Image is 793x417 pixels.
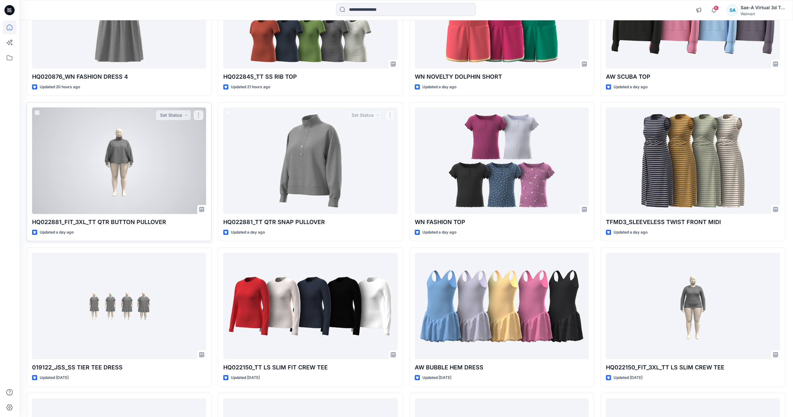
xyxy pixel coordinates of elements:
p: Updated 21 hours ago [231,84,270,90]
p: Updated [DATE] [40,374,69,381]
div: Sae-A Virtual 3d Team [741,4,785,11]
p: Updated 20 hours ago [40,84,80,90]
p: HQ022881_FIT_3XL_TT QTR BUTTON PULLOVER [32,218,206,227]
p: Updated a day ago [231,229,265,236]
a: AW BUBBLE HEM DRESS [415,253,589,359]
p: 019122_JSS_SS TIER TEE DRESS [32,363,206,372]
p: Updated a day ago [422,84,456,90]
p: Updated [DATE] [614,374,642,381]
p: HQ022881_TT QTR SNAP PULLOVER [223,218,397,227]
div: Walmart [741,11,785,16]
a: WN FASHION TOP [415,108,589,214]
p: HQ022845_TT SS RIB TOP [223,72,397,81]
p: AW SCUBA TOP [606,72,780,81]
p: HQ020876_WN FASHION DRESS 4 [32,72,206,81]
a: HQ022881_TT QTR SNAP PULLOVER [223,108,397,214]
p: AW BUBBLE HEM DRESS [415,363,589,372]
p: Updated a day ago [614,84,648,90]
p: Updated a day ago [614,229,648,236]
a: HQ022150_TT LS SLIM FIT CREW TEE [223,253,397,359]
p: Updated [DATE] [422,374,451,381]
p: Updated a day ago [422,229,456,236]
div: SA [727,4,738,16]
a: TFMD3_SLEEVELESS TWIST FRONT MIDI [606,108,780,214]
p: WN FASHION TOP [415,218,589,227]
p: HQ022150_FIT_3XL_TT LS SLIM CREW TEE [606,363,780,372]
p: TFMD3_SLEEVELESS TWIST FRONT MIDI [606,218,780,227]
p: Updated a day ago [40,229,74,236]
span: 6 [714,5,719,10]
a: 019122_JSS_SS TIER TEE DRESS [32,253,206,359]
a: HQ022150_FIT_3XL_TT LS SLIM CREW TEE [606,253,780,359]
p: WN NOVELTY DOLPHIN SHORT [415,72,589,81]
a: HQ022881_FIT_3XL_TT QTR BUTTON PULLOVER [32,108,206,214]
p: HQ022150_TT LS SLIM FIT CREW TEE [223,363,397,372]
p: Updated [DATE] [231,374,260,381]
